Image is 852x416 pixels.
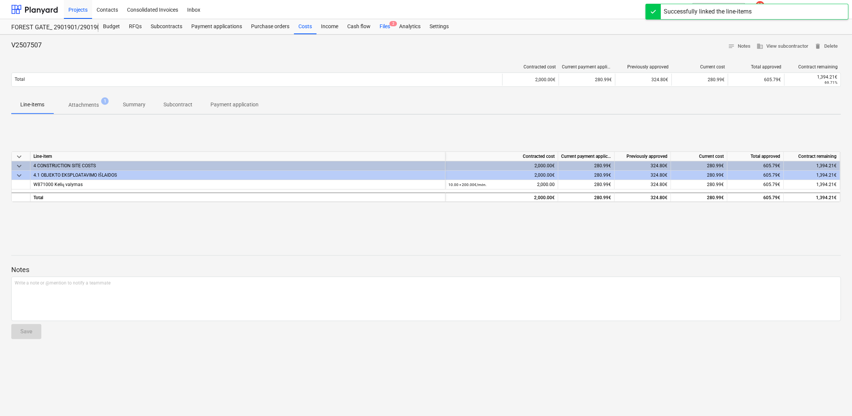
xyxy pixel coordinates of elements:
div: 280.99€ [558,171,614,180]
small: 69.71% [825,80,837,85]
div: Current cost [675,64,725,70]
div: Contracted cost [505,64,556,70]
div: Current payment application [558,152,614,161]
a: Subcontracts [146,19,187,34]
a: Analytics [395,19,425,34]
div: 280.99€ [558,161,614,171]
div: 1,394.21€ [787,180,837,189]
a: Income [316,19,343,34]
span: keyboard_arrow_down [15,152,24,161]
div: 2,000.00€ [502,74,558,86]
div: 324.80€ [614,180,671,189]
span: keyboard_arrow_down [15,171,24,180]
span: notes [728,43,735,50]
a: Settings [425,19,453,34]
div: Files [375,19,395,34]
span: Notes [728,42,751,51]
div: 324.80€ [614,192,671,202]
div: Contracted cost [445,152,558,161]
div: 2,000.00€ [445,192,558,202]
div: 605.79€ [727,192,784,202]
div: Current payment application [562,64,612,70]
div: 280.99€ [671,74,728,86]
div: Total [30,192,445,202]
a: Costs [294,19,316,34]
div: 324.80€ [615,74,671,86]
span: 605.79€ [763,182,780,187]
span: keyboard_arrow_down [15,162,24,171]
button: Delete [811,41,841,52]
p: Subcontract [163,101,192,109]
p: Payment application [210,101,259,109]
div: Total approved [731,64,781,70]
div: FOREST GATE_ 2901901/2901902/2901903 [11,24,89,32]
div: 1,394.21€ [787,193,837,203]
span: 4.1 OBJEKTO EKSPLOATAVIMO IŠLAIDOS [33,172,117,178]
p: V2507507 [11,41,42,50]
p: Summary [123,101,145,109]
div: 280.99€ [558,74,615,86]
a: Budget [98,19,124,34]
div: 605.79€ [727,171,784,180]
div: 1,394.21€ [784,171,840,180]
a: RFQs [124,19,146,34]
div: 1,394.21€ [787,74,837,80]
a: Purchase orders [247,19,294,34]
iframe: Chat Widget [814,380,852,416]
div: 1,394.21€ [784,161,840,171]
button: Notes [725,41,754,52]
p: Total [15,76,25,83]
span: 4 CONSTRUCTION SITE COSTS [33,163,96,168]
div: 280.99€ [671,192,727,202]
span: W871000 Kelių valymas [33,182,83,187]
div: 280.99€ [558,180,614,189]
div: 324.80€ [614,161,671,171]
a: Cash flow [343,19,375,34]
a: Files2 [375,19,395,34]
div: Line-item [30,152,445,161]
span: Delete [814,42,838,51]
p: Attachments [68,101,99,109]
small: 10.00 × 200.00€ / mėn. [448,183,486,187]
div: Previously approved [618,64,669,70]
p: Notes [11,265,841,274]
div: 280.99€ [671,161,727,171]
div: 324.80€ [614,171,671,180]
div: 2,000.00€ [445,171,558,180]
div: Successfully linked the line-items [664,7,752,16]
span: 1 [101,97,109,105]
div: 280.99€ [558,192,614,202]
p: Line-items [20,101,44,109]
div: Contract remaining [787,64,838,70]
div: Total approved [727,152,784,161]
span: View subcontractor [757,42,808,51]
div: 2,000.00€ [445,161,558,171]
div: 280.99€ [671,180,727,189]
div: Contract remaining [784,152,840,161]
div: Previously approved [614,152,671,161]
div: Current cost [671,152,727,161]
div: 605.79€ [727,161,784,171]
div: 280.99€ [671,171,727,180]
a: Payment applications [187,19,247,34]
span: delete [814,43,821,50]
span: 2 [389,21,397,26]
button: View subcontractor [754,41,811,52]
span: business [757,43,763,50]
div: 2,000.00 [448,180,555,189]
div: 605.79€ [728,74,784,86]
